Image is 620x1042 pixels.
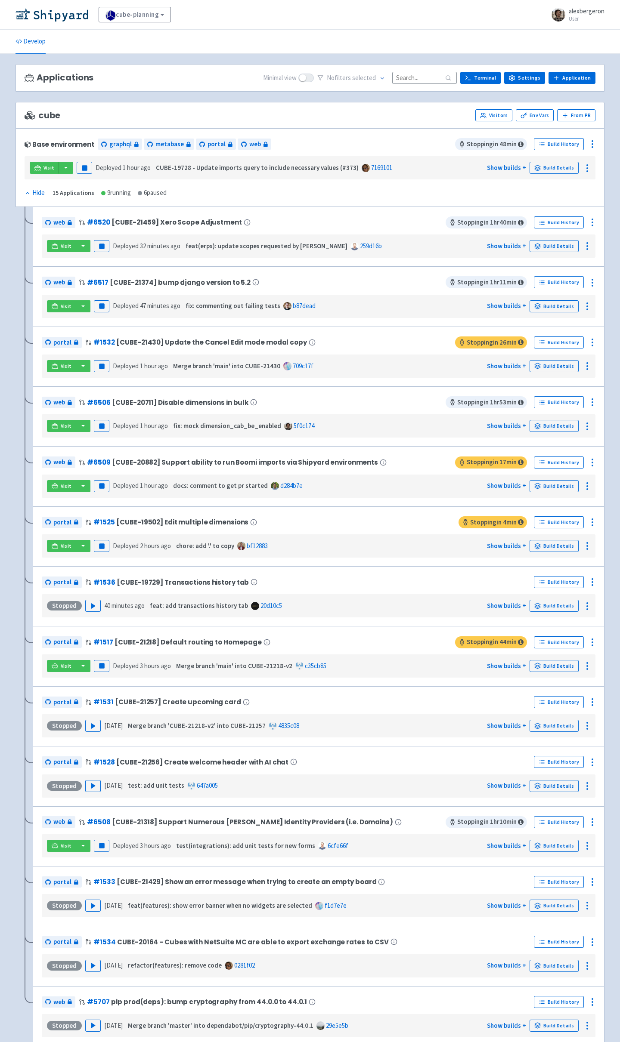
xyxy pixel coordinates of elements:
strong: feat(erps): update scopes requested by [PERSON_NAME] [186,242,347,250]
strong: chore: add '.' to copy [176,542,234,550]
span: Deployed [113,481,168,490]
span: selected [352,74,376,82]
a: Build History [534,756,584,768]
strong: feat(features): show error banner when no widgets are selected [128,901,312,909]
span: [CUBE-21318] Support Numerous [PERSON_NAME] Identity Providers (i.e. Domains) [112,818,393,826]
span: web [53,997,65,1007]
a: Build Details [530,300,579,312]
span: Deployed [113,242,180,250]
img: Shipyard logo [15,8,88,22]
a: 20d10c5 [260,601,282,610]
strong: Merge branch 'main' into CUBE-21218-v2 [176,662,292,670]
span: [CUBE-21218] Default routing to Homepage [115,638,262,646]
span: portal [53,637,71,647]
button: Play [85,960,101,972]
a: alexbergeron User [546,8,604,22]
div: Stopped [47,721,82,731]
a: Develop [15,30,46,54]
span: metabase [155,139,184,149]
span: web [53,398,65,407]
span: Visit [61,363,72,370]
a: Show builds + [487,481,526,490]
button: Hide [25,188,46,198]
time: [DATE] [104,781,123,789]
span: Minimal view [263,73,297,83]
span: Stopping in 1 hr 53 min [446,396,527,408]
span: Stopping in 48 min [455,138,527,150]
a: web [42,217,75,228]
a: Build History [534,336,584,348]
h3: Applications [25,73,93,83]
a: Build Details [530,420,579,432]
a: portal [42,697,82,708]
a: Build History [534,936,584,948]
a: Visit [47,660,76,672]
a: Show builds + [487,781,526,789]
a: portal [42,876,82,888]
a: Build Details [530,540,579,552]
span: [CUBE-19502] Edit multiple dimensions [116,518,248,526]
a: Visit [47,540,76,552]
div: Stopped [47,961,82,971]
strong: test(integrations): add unit tests for new forms [176,842,315,850]
a: Build Details [530,960,579,972]
a: d284b7e [280,481,303,490]
strong: refactor(features): remove code [128,961,222,969]
span: Deployed [113,422,168,430]
time: 1 hour ago [140,362,168,370]
a: #6509 [87,458,110,467]
span: portal [53,757,71,767]
a: #5707 [87,997,109,1006]
span: web [249,139,261,149]
a: Build History [534,876,584,888]
a: Build History [534,516,584,528]
a: #6508 [87,817,110,826]
a: Show builds + [487,422,526,430]
time: 2 hours ago [140,542,171,550]
span: Stopping in 44 min [455,636,527,648]
button: Pause [94,360,109,372]
span: web [53,457,65,467]
a: #1525 [93,518,115,527]
span: portal [53,518,71,527]
strong: test: add unit tests [128,781,184,789]
strong: fix: commenting out failing tests [186,302,280,310]
a: web [42,816,75,828]
a: Build Details [530,600,579,612]
span: Visit [61,422,72,429]
a: Build Details [530,240,579,252]
span: Stopping in 1 hr 40 min [446,216,527,228]
a: Visit [47,240,76,252]
span: Deployed [113,662,171,670]
a: Visit [30,162,59,174]
span: web [53,277,65,287]
button: Pause [77,162,92,174]
a: f1d7e7e [325,901,347,909]
a: #1536 [93,578,115,587]
span: pip prod(deps): bump cryptography from 44.0.0 to 44.0.1 [111,998,307,1005]
strong: Merge branch 'master' into dependabot/pip/cryptography-44.0.1 [128,1021,313,1030]
span: [CUBE-21257] Create upcoming card [115,698,241,706]
span: Stopping in 1 hr 11 min [446,276,527,288]
div: Stopped [47,1021,82,1030]
button: From PR [557,109,595,121]
span: graphql [109,139,132,149]
button: Play [85,900,101,912]
span: [CUBE-21429] Show an error message when trying to create an empty board [117,878,376,885]
a: Visit [47,480,76,492]
a: Build Details [530,660,579,672]
span: Deployed [96,163,151,172]
span: Deployed [113,842,171,850]
time: 1 hour ago [123,163,151,172]
time: 40 minutes ago [104,601,145,610]
a: Visit [47,840,76,852]
a: Build History [534,456,584,469]
a: Show builds + [487,542,526,550]
a: 7169101 [371,163,392,172]
time: [DATE] [104,901,123,909]
button: Play [85,720,101,732]
a: portal [42,756,82,768]
a: Build History [534,138,584,150]
a: 6cfe66f [328,842,348,850]
a: Build Details [530,840,579,852]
